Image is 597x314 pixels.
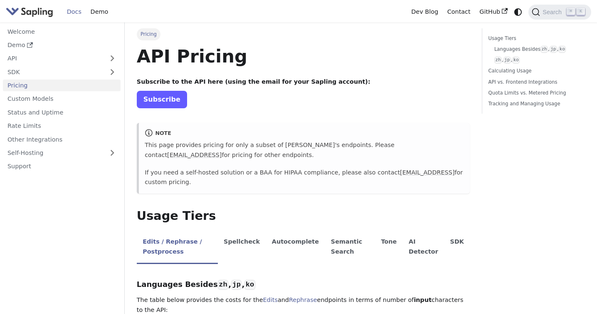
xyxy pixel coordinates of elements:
[540,46,548,53] code: zh
[503,57,511,64] code: jp
[400,169,454,176] a: [EMAIL_ADDRESS]
[289,297,317,303] a: Rephrase
[3,93,121,105] a: Custom Models
[488,78,582,86] a: API vs. Frontend Integrations
[145,129,464,139] div: note
[3,106,121,118] a: Status and Uptime
[558,46,566,53] code: ko
[137,91,187,108] a: Subscribe
[512,6,524,18] button: Switch between dark and light mode (currently system mode)
[231,280,242,290] code: jp
[488,100,582,108] a: Tracking and Managing Usage
[62,5,86,18] a: Docs
[567,8,575,15] kbd: ⌘
[104,52,121,65] button: Expand sidebar category 'API'
[137,28,470,40] nav: Breadcrumbs
[3,52,104,65] a: API
[494,57,502,64] code: zh
[3,120,121,132] a: Rate Limits
[3,66,104,78] a: SDK
[444,231,470,264] li: SDK
[3,39,121,51] a: Demo
[3,80,121,92] a: Pricing
[137,280,470,289] h3: Languages Besides , ,
[167,152,222,158] a: [EMAIL_ADDRESS]
[550,46,557,53] code: jp
[540,9,567,15] span: Search
[494,56,579,64] a: zh,jp,ko
[475,5,512,18] a: GitHub
[6,6,56,18] a: Sapling.ai
[3,160,121,172] a: Support
[104,66,121,78] button: Expand sidebar category 'SDK'
[86,5,113,18] a: Demo
[145,168,464,188] p: If you need a self-hosted solution or a BAA for HIPAA compliance, please also contact for custom ...
[407,5,442,18] a: Dev Blog
[137,45,470,67] h1: API Pricing
[137,28,160,40] span: Pricing
[325,231,375,264] li: Semantic Search
[3,147,121,159] a: Self-Hosting
[494,45,579,53] a: Languages Besideszh,jp,ko
[488,35,582,42] a: Usage Tiers
[218,280,228,290] code: zh
[375,231,403,264] li: Tone
[145,140,464,160] p: This page provides pricing for only a subset of [PERSON_NAME]'s endpoints. Please contact for pri...
[3,25,121,37] a: Welcome
[3,133,121,145] a: Other Integrations
[137,209,470,224] h2: Usage Tiers
[266,231,325,264] li: Autocomplete
[512,57,520,64] code: ko
[263,297,278,303] a: Edits
[488,89,582,97] a: Quota Limits vs. Metered Pricing
[244,280,255,290] code: ko
[218,231,266,264] li: Spellcheck
[488,67,582,75] a: Calculating Usage
[414,297,432,303] strong: input
[577,8,585,15] kbd: K
[403,231,444,264] li: AI Detector
[443,5,475,18] a: Contact
[6,6,53,18] img: Sapling.ai
[137,231,218,264] li: Edits / Rephrase / Postprocess
[137,78,370,85] strong: Subscribe to the API here (using the email for your Sapling account):
[528,5,591,20] button: Search (Command+K)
